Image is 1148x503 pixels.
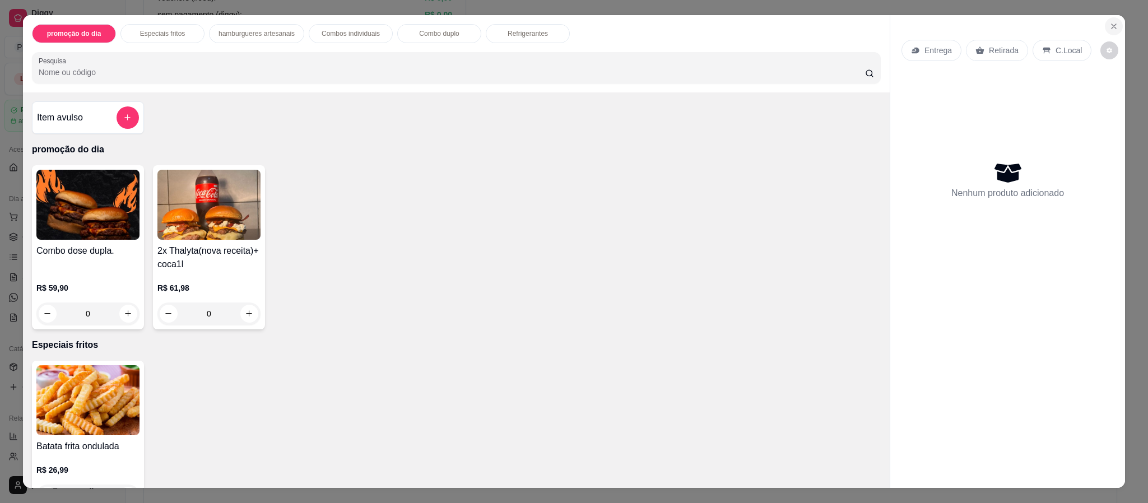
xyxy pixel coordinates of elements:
[1056,45,1082,56] p: C.Local
[36,170,140,240] img: product-image
[32,143,881,156] p: promoção do dia
[39,67,865,78] input: Pesquisa
[36,464,140,476] p: R$ 26,99
[36,440,140,453] h4: Batata frita ondulada
[157,244,261,271] h4: 2x Thalyta(nova receita)+ coca1l
[219,29,295,38] p: hamburgueres artesanais
[1100,41,1118,59] button: decrease-product-quantity
[140,29,185,38] p: Especiais fritos
[419,29,459,38] p: Combo duplo
[951,187,1064,200] p: Nenhum produto adicionado
[47,29,101,38] p: promoção do dia
[924,45,952,56] p: Entrega
[36,365,140,435] img: product-image
[117,106,139,129] button: add-separate-item
[36,244,140,258] h4: Combo dose dupla.
[989,45,1019,56] p: Retirada
[32,338,881,352] p: Especiais fritos
[157,170,261,240] img: product-image
[322,29,380,38] p: Combos individuais
[1105,17,1123,35] button: Close
[508,29,548,38] p: Refrigerantes
[157,282,261,294] p: R$ 61,98
[39,56,70,66] label: Pesquisa
[36,282,140,294] p: R$ 59,90
[37,111,83,124] h4: Item avulso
